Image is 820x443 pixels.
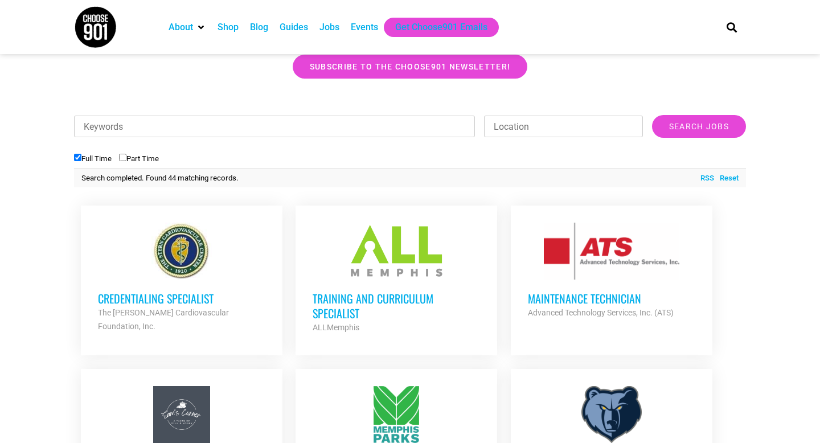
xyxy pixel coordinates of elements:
[484,116,643,137] input: Location
[351,20,378,34] a: Events
[98,308,229,331] strong: The [PERSON_NAME] Cardiovascular Foundation, Inc.
[163,18,707,37] nav: Main nav
[319,20,339,34] a: Jobs
[81,174,239,182] span: Search completed. Found 44 matching records.
[528,308,674,317] strong: Advanced Technology Services, Inc. (ATS)
[98,291,265,306] h3: Credentialing Specialist
[119,154,159,163] label: Part Time
[395,20,487,34] a: Get Choose901 Emails
[293,55,527,79] a: Subscribe to the Choose901 newsletter!
[528,291,695,306] h3: Maintenance Technician
[723,18,741,36] div: Search
[695,173,714,184] a: RSS
[652,115,746,138] input: Search Jobs
[296,206,497,351] a: Training and Curriculum Specialist ALLMemphis
[714,173,739,184] a: Reset
[313,291,480,321] h3: Training and Curriculum Specialist
[310,63,510,71] span: Subscribe to the Choose901 newsletter!
[250,20,268,34] a: Blog
[74,116,475,137] input: Keywords
[74,154,81,161] input: Full Time
[81,206,282,350] a: Credentialing Specialist The [PERSON_NAME] Cardiovascular Foundation, Inc.
[511,206,712,337] a: Maintenance Technician Advanced Technology Services, Inc. (ATS)
[280,20,308,34] a: Guides
[74,154,112,163] label: Full Time
[218,20,239,34] a: Shop
[313,323,359,332] strong: ALLMemphis
[163,18,212,37] div: About
[169,20,193,34] a: About
[119,154,126,161] input: Part Time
